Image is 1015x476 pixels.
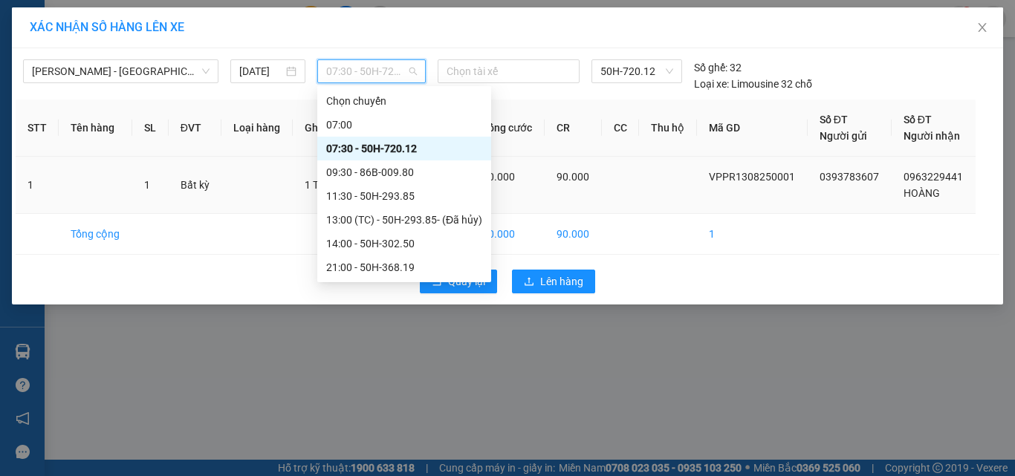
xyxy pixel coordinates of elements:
[59,214,132,255] td: Tổng cộng
[144,179,150,191] span: 1
[697,100,808,157] th: Mã GD
[59,100,132,157] th: Tên hàng
[694,59,727,76] span: Số ghế:
[326,164,482,180] div: 09:30 - 86B-009.80
[239,63,282,79] input: 13/08/2025
[545,214,602,255] td: 90.000
[132,100,168,157] th: SL
[221,100,293,157] th: Loại hàng
[962,7,1003,49] button: Close
[697,214,808,255] td: 1
[600,60,673,82] span: 50H-720.12
[904,187,940,199] span: HOÀNG
[694,59,742,76] div: 32
[512,270,595,293] button: uploadLên hàng
[326,212,482,228] div: 13:00 (TC) - 50H-293.85 - (Đã hủy)
[326,259,482,276] div: 21:00 - 50H-368.19
[904,130,960,142] span: Người nhận
[326,93,482,109] div: Chọn chuyến
[32,60,210,82] span: Phan Rí - Sài Gòn
[602,100,639,157] th: CC
[540,273,583,290] span: Lên hàng
[326,188,482,204] div: 11:30 - 50H-293.85
[326,235,482,252] div: 14:00 - 50H-302.50
[30,20,184,34] span: XÁC NHẬN SỐ HÀNG LÊN XE
[293,100,408,157] th: Ghi chú
[557,171,589,183] span: 90.000
[820,114,848,125] span: Số ĐT
[524,276,534,288] span: upload
[326,117,482,133] div: 07:00
[820,171,879,183] span: 0393783607
[482,171,515,183] span: 90.000
[169,100,222,157] th: ĐVT
[694,76,812,92] div: Limousine 32 chỗ
[317,89,491,113] div: Chọn chuyến
[904,171,963,183] span: 0963229441
[904,114,932,125] span: Số ĐT
[639,100,697,157] th: Thu hộ
[169,157,222,214] td: Bất kỳ
[545,100,602,157] th: CR
[694,76,729,92] span: Loại xe:
[305,179,395,191] span: 1 TH XỐP - ĐỒ KHÔ
[326,140,482,157] div: 07:30 - 50H-720.12
[16,157,59,214] td: 1
[470,214,545,255] td: 90.000
[709,171,795,183] span: VPPR1308250001
[820,130,867,142] span: Người gửi
[976,22,988,33] span: close
[470,100,545,157] th: Tổng cước
[16,100,59,157] th: STT
[326,60,418,82] span: 07:30 - 50H-720.12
